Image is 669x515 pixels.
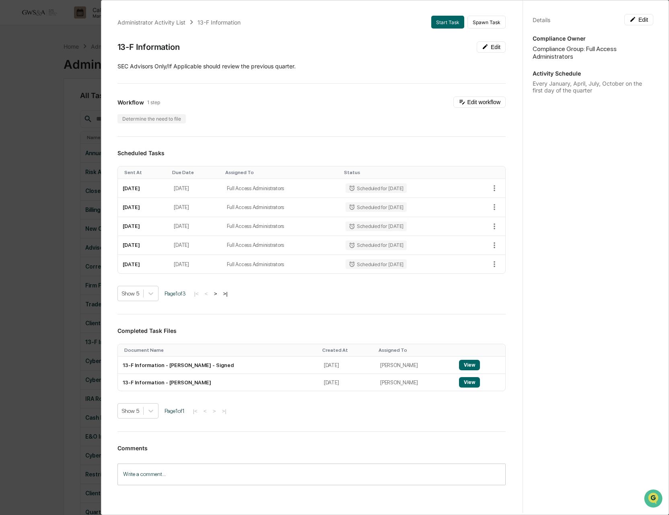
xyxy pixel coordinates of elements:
[222,236,341,255] td: Full Access Administrators
[147,99,160,105] span: 1 step
[459,377,480,388] button: View
[222,198,341,217] td: Full Access Administrators
[8,62,23,76] img: 1746055101610-c473b297-6a78-478c-a979-82029cc54cd1
[375,374,454,391] td: [PERSON_NAME]
[222,179,341,198] td: Full Access Administrators
[643,488,665,510] iframe: Open customer support
[431,16,464,29] button: Start Task
[8,17,146,30] p: How can we help?
[117,114,186,123] div: Determine the need to file
[319,357,375,374] td: [DATE]
[169,255,222,273] td: [DATE]
[533,70,653,77] p: Activity Schedule
[169,236,222,255] td: [DATE]
[169,217,222,236] td: [DATE]
[222,217,341,236] td: Full Access Administrators
[117,327,506,334] h3: Completed Task Files
[27,62,132,70] div: Start new chat
[80,136,97,142] span: Pylon
[533,16,550,23] div: Details
[346,202,407,212] div: Scheduled for [DATE]
[624,14,653,25] button: Edit
[533,45,653,60] div: Compliance Group: Full Access Administrators
[201,408,209,414] button: <
[225,170,338,175] div: Toggle SortBy
[533,80,653,94] div: Every January, April, July, October on the first day of the quarter
[222,255,341,273] td: Full Access Administrators
[220,290,230,297] button: >|
[118,357,319,374] td: 13-F Information - [PERSON_NAME] - Signed
[137,64,146,74] button: Start new chat
[58,102,65,109] div: 🗄️
[344,170,463,175] div: Toggle SortBy
[117,62,506,70] p: SEC Advisors Only/If Applicable should review the previous quarter.
[322,347,372,353] div: Toggle SortBy
[533,35,653,42] p: Compliance Owner
[379,347,451,353] div: Toggle SortBy
[124,347,316,353] div: Toggle SortBy
[375,357,454,374] td: [PERSON_NAME]
[16,117,51,125] span: Data Lookup
[169,198,222,217] td: [DATE]
[117,19,185,26] div: Administrator Activity List
[172,170,218,175] div: Toggle SortBy
[8,102,14,109] div: 🖐️
[118,236,169,255] td: [DATE]
[219,408,228,414] button: >|
[202,290,210,297] button: <
[467,16,506,29] button: Spawn Task
[118,179,169,198] td: [DATE]
[210,408,218,414] button: >
[118,198,169,217] td: [DATE]
[477,41,506,53] button: Edit
[198,19,241,26] div: 13-F Information
[192,290,201,297] button: |<
[117,42,180,52] div: 13-F Information
[165,408,185,414] span: Page 1 of 1
[5,113,54,128] a: 🔎Data Lookup
[27,70,102,76] div: We're available if you need us!
[55,98,103,113] a: 🗄️Attestations
[346,222,407,231] div: Scheduled for [DATE]
[459,360,480,370] button: View
[117,150,506,156] h3: Scheduled Tasks
[16,101,52,109] span: Preclearance
[117,445,506,451] h3: Comments
[66,101,100,109] span: Attestations
[5,98,55,113] a: 🖐️Preclearance
[191,408,200,414] button: |<
[461,347,502,353] div: Toggle SortBy
[346,240,407,250] div: Scheduled for [DATE]
[124,170,166,175] div: Toggle SortBy
[346,259,407,269] div: Scheduled for [DATE]
[117,99,144,106] span: Workflow
[165,290,186,297] span: Page 1 of 3
[118,374,319,391] td: 13-F Information - [PERSON_NAME]
[453,96,506,108] button: Edit workflow
[346,183,407,193] div: Scheduled for [DATE]
[118,255,169,273] td: [DATE]
[57,136,97,142] a: Powered byPylon
[319,374,375,391] td: [DATE]
[212,290,220,297] button: >
[8,117,14,124] div: 🔎
[118,217,169,236] td: [DATE]
[169,179,222,198] td: [DATE]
